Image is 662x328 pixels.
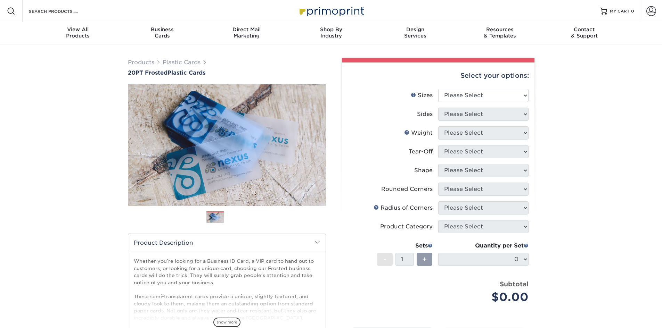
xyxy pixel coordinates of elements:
span: Resources [458,26,542,33]
a: Contact& Support [542,22,627,44]
div: Select your options: [348,62,529,89]
span: 20PT Frosted [128,69,167,76]
div: Sides [417,110,433,118]
div: Cards [120,26,204,39]
div: Radius of Corners [374,204,433,212]
a: Direct MailMarketing [204,22,289,44]
strong: Subtotal [500,280,529,288]
span: 0 [631,9,634,14]
a: Plastic Cards [163,59,201,66]
a: Products [128,59,154,66]
img: 20PT Frosted 01 [128,77,326,213]
a: Shop ByIndustry [289,22,373,44]
a: View AllProducts [36,22,120,44]
div: Sets [377,242,433,250]
div: Weight [404,129,433,137]
span: + [422,254,427,264]
div: Sizes [411,91,433,100]
span: Direct Mail [204,26,289,33]
span: Design [373,26,458,33]
a: DesignServices [373,22,458,44]
img: Primoprint [296,3,366,18]
span: Contact [542,26,627,33]
img: Plastic Cards 01 [206,212,224,224]
span: show more [213,318,240,327]
input: SEARCH PRODUCTS..... [28,7,96,15]
div: Shape [414,166,433,175]
span: View All [36,26,120,33]
div: & Templates [458,26,542,39]
div: & Support [542,26,627,39]
div: Product Category [380,222,433,231]
a: Resources& Templates [458,22,542,44]
div: Services [373,26,458,39]
div: $0.00 [443,289,529,305]
h2: Product Description [128,234,326,252]
a: 20PT FrostedPlastic Cards [128,69,326,76]
span: Shop By [289,26,373,33]
div: Tear-Off [409,148,433,156]
span: - [383,254,386,264]
div: Industry [289,26,373,39]
a: BusinessCards [120,22,204,44]
img: Plastic Cards 02 [230,209,247,226]
h1: Plastic Cards [128,69,326,76]
div: Products [36,26,120,39]
div: Marketing [204,26,289,39]
span: MY CART [610,8,630,14]
div: Rounded Corners [381,185,433,193]
div: Quantity per Set [438,242,529,250]
span: Business [120,26,204,33]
